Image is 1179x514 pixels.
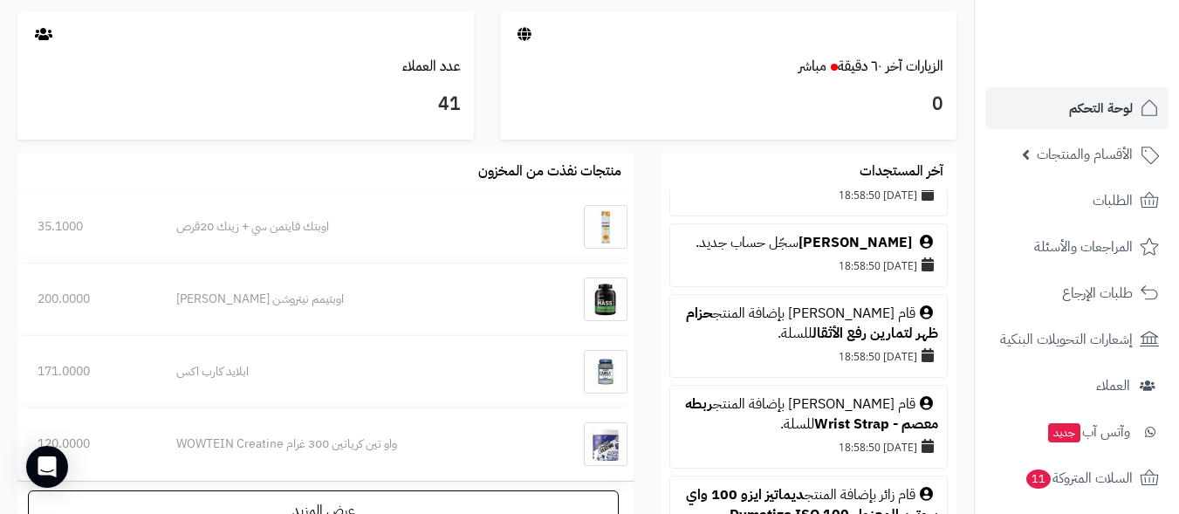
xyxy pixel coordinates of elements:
[799,56,943,77] a: الزيارات آخر ٦٠ دقيقةمباشر
[26,446,68,488] div: Open Intercom Messenger
[679,304,938,344] div: قام [PERSON_NAME] بإضافة المنتج للسلة.
[38,363,136,380] div: 171.0000
[176,218,528,236] div: اوبتك فايتمن سي + زينك 20قرص
[685,394,938,435] a: ربطه معصم - Wrist Strap
[176,291,528,308] div: اوبتيمم نيتروشن [PERSON_NAME]
[176,363,528,380] div: ابلايد كارب اكس
[584,278,627,321] img: اوبتيمم نيتروشن سيريس ماس
[679,344,938,368] div: [DATE] 18:58:50
[1069,96,1133,120] span: لوحة التحكم
[402,56,461,77] a: عدد العملاء
[799,232,912,253] a: [PERSON_NAME]
[985,457,1169,499] a: السلات المتروكة11
[1000,327,1133,352] span: إشعارات التحويلات البنكية
[985,365,1169,407] a: العملاء
[584,205,627,249] img: اوبتك فايتمن سي + زينك 20قرص
[686,303,938,344] a: حزام ظهر لتمارين رفع الأثقال
[679,253,938,278] div: [DATE] 18:58:50
[799,56,826,77] small: مباشر
[985,272,1169,314] a: طلبات الإرجاع
[985,319,1169,360] a: إشعارات التحويلات البنكية
[513,90,943,120] h3: 0
[1034,235,1133,259] span: المراجعات والأسئلة
[679,394,938,435] div: قام [PERSON_NAME] بإضافة المنتج للسلة.
[1037,142,1133,167] span: الأقسام والمنتجات
[1096,374,1130,398] span: العملاء
[985,87,1169,129] a: لوحة التحكم
[38,291,136,308] div: 200.0000
[1093,188,1133,213] span: الطلبات
[31,90,461,120] h3: 41
[176,435,528,453] div: واو تين كرياتين 300 غرام WOWTEIN Creatine
[38,435,136,453] div: 120.0000
[1060,37,1162,73] img: logo-2.png
[985,411,1169,453] a: وآتس آبجديد
[1048,423,1080,442] span: جديد
[584,422,627,466] img: واو تين كرياتين 300 غرام WOWTEIN Creatine
[38,218,136,236] div: 35.1000
[679,435,938,459] div: [DATE] 18:58:50
[1025,469,1051,490] span: 11
[1046,420,1130,444] span: وآتس آب
[679,182,938,207] div: [DATE] 18:58:50
[985,226,1169,268] a: المراجعات والأسئلة
[860,164,943,180] h3: آخر المستجدات
[478,164,621,180] h3: منتجات نفذت من المخزون
[1062,281,1133,305] span: طلبات الإرجاع
[1025,466,1133,490] span: السلات المتروكة
[985,180,1169,222] a: الطلبات
[679,233,938,253] div: سجّل حساب جديد.
[584,350,627,394] img: ابلايد كارب اكس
